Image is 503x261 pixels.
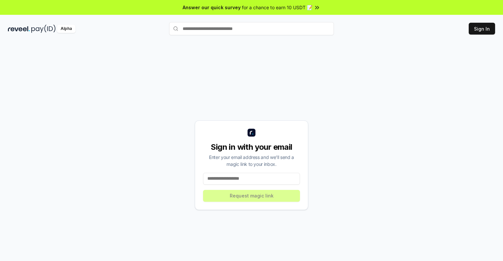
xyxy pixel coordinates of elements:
[248,129,255,137] img: logo_small
[8,25,30,33] img: reveel_dark
[203,154,300,168] div: Enter your email address and we’ll send a magic link to your inbox.
[242,4,312,11] span: for a chance to earn 10 USDT 📝
[57,25,75,33] div: Alpha
[469,23,495,35] button: Sign In
[31,25,56,33] img: pay_id
[183,4,241,11] span: Answer our quick survey
[203,142,300,152] div: Sign in with your email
